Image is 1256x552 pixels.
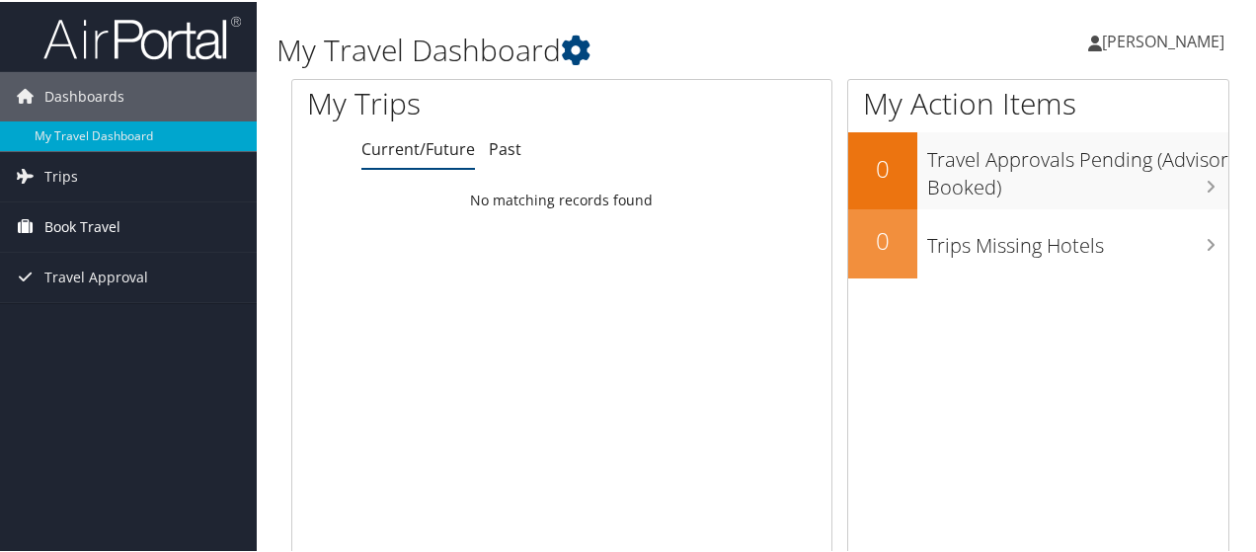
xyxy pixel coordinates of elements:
a: 0Travel Approvals Pending (Advisor Booked) [848,130,1228,206]
h2: 0 [848,150,917,184]
h2: 0 [848,222,917,256]
span: Dashboards [44,70,124,119]
h1: My Action Items [848,81,1228,122]
h3: Trips Missing Hotels [927,220,1228,258]
td: No matching records found [292,181,831,216]
span: Trips [44,150,78,199]
h1: My Trips [307,81,591,122]
span: Travel Approval [44,251,148,300]
img: airportal-logo.png [43,13,241,59]
a: [PERSON_NAME] [1088,10,1244,69]
a: 0Trips Missing Hotels [848,207,1228,276]
h3: Travel Approvals Pending (Advisor Booked) [927,134,1228,199]
a: Current/Future [361,136,475,158]
span: Book Travel [44,200,120,250]
a: Past [489,136,521,158]
h1: My Travel Dashboard [276,28,921,69]
span: [PERSON_NAME] [1102,29,1224,50]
